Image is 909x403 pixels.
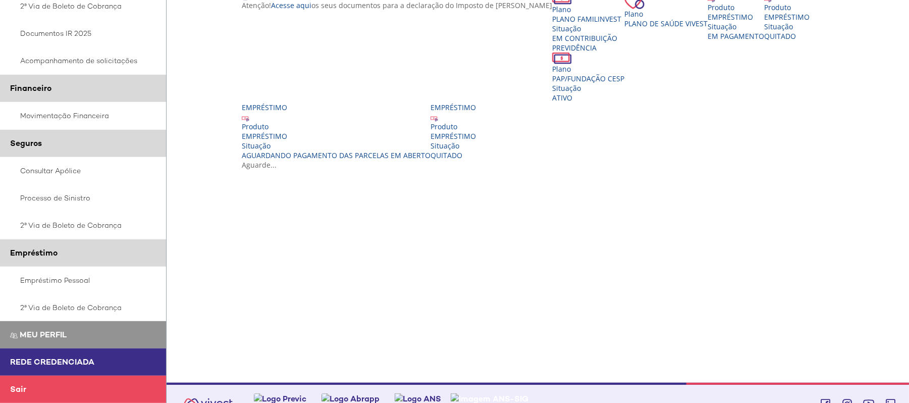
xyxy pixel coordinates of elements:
div: Produto [708,3,764,12]
div: Produto [242,122,431,131]
a: Previdência PlanoPAP/FUNDAÇÃO CESP SituaçãoAtivo [552,43,624,103]
div: Empréstimo [431,103,476,112]
img: ico_emprestimo.svg [431,114,438,122]
span: Rede Credenciada [10,357,94,367]
div: Empréstimo [242,103,431,112]
span: QUITADO [431,150,462,160]
div: Situação [242,141,431,150]
span: Plano de Saúde VIVEST [624,19,708,28]
span: Sair [10,384,26,394]
div: Situação [552,83,624,93]
div: EMPRÉSTIMO [708,12,764,22]
div: Produto [431,122,476,131]
span: Ativo [552,93,572,103]
span: Empréstimo [10,247,58,258]
a: Acesse aqui [271,1,311,10]
span: Seguros [10,138,42,148]
div: Situação [431,141,476,150]
img: ico_dinheiro.png [552,53,572,64]
span: Financeiro [10,83,51,93]
section: <span lang="en" dir="ltr">IFrameProdutos</span> [242,180,841,364]
img: Meu perfil [10,332,18,339]
div: Aguarde... [242,160,841,170]
div: EMPRÉSTIMO [431,131,476,141]
p: Atenção! os seus documentos para a declaração do Imposto de [PERSON_NAME] [242,1,552,10]
span: QUITADO [764,31,796,41]
div: Plano [552,5,624,14]
div: Previdência [552,43,624,53]
img: ico_emprestimo.svg [242,114,249,122]
span: AGUARDANDO PAGAMENTO DAS PARCELAS EM ABERTO [242,150,431,160]
div: Situação [552,24,624,33]
a: Empréstimo Produto EMPRÉSTIMO Situação QUITADO [431,103,476,160]
span: EM PAGAMENTO [708,31,764,41]
iframe: Iframe [242,180,841,362]
div: Plano [552,64,624,74]
span: EM CONTRIBUIÇÃO [552,33,617,43]
div: Produto [764,3,810,12]
span: Meu perfil [20,329,67,340]
div: EMPRÉSTIMO [764,12,810,22]
div: EMPRÉSTIMO [242,131,431,141]
a: Empréstimo Produto EMPRÉSTIMO Situação AGUARDANDO PAGAMENTO DAS PARCELAS EM ABERTO [242,103,431,160]
div: Plano [624,9,708,19]
span: PAP/FUNDAÇÃO CESP [552,74,624,83]
div: Situação [708,22,764,31]
span: PLANO FAMILINVEST [552,14,621,24]
div: Situação [764,22,810,31]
